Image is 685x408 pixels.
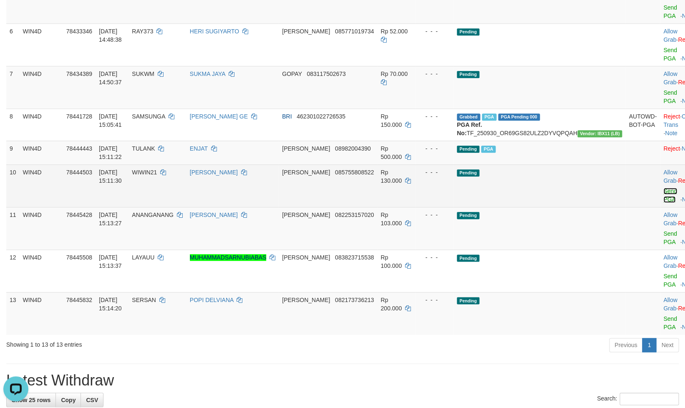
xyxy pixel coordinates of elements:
[380,28,408,35] span: Rp 52.000
[663,71,677,86] a: Allow Grab
[642,338,656,352] a: 1
[457,28,479,35] span: Pending
[418,144,450,153] div: - - -
[190,212,238,218] a: [PERSON_NAME]
[457,297,479,304] span: Pending
[380,71,408,77] span: Rp 70.000
[335,169,374,176] span: Copy 085755808522 to clipboard
[665,130,677,136] a: Note
[66,169,92,176] span: 78444503
[663,113,680,120] a: Reject
[99,145,122,160] span: [DATE] 15:11:22
[457,121,482,136] b: PGA Ref. No:
[418,112,450,121] div: - - -
[418,211,450,219] div: - - -
[597,393,679,405] label: Search:
[61,396,76,403] span: Copy
[132,71,154,77] span: SUKWM
[418,70,450,78] div: - - -
[663,212,678,227] span: ·
[663,145,680,152] a: Reject
[6,66,20,108] td: 7
[99,297,122,312] span: [DATE] 15:14:20
[663,254,678,269] span: ·
[190,254,267,261] a: MUHAMMADSARNUBIABAS
[20,207,63,249] td: WIN4D
[190,71,225,77] a: SUKMA JAYA
[620,393,679,405] input: Search:
[190,169,238,176] a: [PERSON_NAME]
[132,212,174,218] span: ANANGANANG
[335,212,374,218] span: Copy 082253157020 to clipboard
[81,393,103,407] a: CSV
[335,254,374,261] span: Copy 083823715538 to clipboard
[335,297,374,303] span: Copy 082173736213 to clipboard
[132,169,157,176] span: WIWIN21
[190,28,239,35] a: HERI SUGIYARTO
[99,113,122,128] span: [DATE] 15:05:41
[20,66,63,108] td: WIN4D
[380,297,402,312] span: Rp 200.000
[457,146,479,153] span: Pending
[132,28,153,35] span: RAY373
[609,338,642,352] a: Previous
[132,297,156,303] span: SERSAN
[20,292,63,335] td: WIN4D
[663,169,677,184] a: Allow Grab
[55,393,81,407] a: Copy
[190,145,208,152] a: ENJAT
[6,23,20,66] td: 6
[457,169,479,176] span: Pending
[282,71,302,77] span: GOPAY
[66,113,92,120] span: 78441728
[481,146,496,153] span: PGA
[66,28,92,35] span: 78433346
[66,254,92,261] span: 78445508
[418,27,450,35] div: - - -
[297,113,345,120] span: Copy 462301022726535 to clipboard
[380,113,402,128] span: Rp 150.000
[99,212,122,227] span: [DATE] 15:13:27
[20,164,63,207] td: WIN4D
[625,108,660,141] td: AUTOWD-BOT-PGA
[663,273,677,288] a: Send PGA
[453,108,625,141] td: TF_250930_OR69GS82ULZ2DYVQPQAH
[6,372,679,389] h1: Latest Withdraw
[663,4,677,19] a: Send PGA
[6,337,279,349] div: Showing 1 to 13 of 13 entries
[663,254,677,269] a: Allow Grab
[6,207,20,249] td: 11
[282,169,330,176] span: [PERSON_NAME]
[663,297,678,312] span: ·
[99,71,122,86] span: [DATE] 14:50:37
[418,253,450,262] div: - - -
[577,130,622,137] span: Vendor URL: https://dashboard.q2checkout.com/secure
[380,254,402,269] span: Rp 100.000
[457,254,479,262] span: Pending
[132,145,155,152] span: TULANK
[20,141,63,164] td: WIN4D
[132,254,154,261] span: LAYAUU
[20,23,63,66] td: WIN4D
[99,28,122,43] span: [DATE] 14:48:38
[457,113,480,121] span: Grabbed
[282,212,330,218] span: [PERSON_NAME]
[663,297,677,312] a: Allow Grab
[663,230,677,245] a: Send PGA
[6,164,20,207] td: 10
[282,297,330,303] span: [PERSON_NAME]
[99,169,122,184] span: [DATE] 15:11:30
[66,145,92,152] span: 78444443
[6,141,20,164] td: 9
[20,108,63,141] td: WIN4D
[663,315,677,330] a: Send PGA
[663,188,677,203] a: Send PGA
[380,169,402,184] span: Rp 130.000
[282,145,330,152] span: [PERSON_NAME]
[663,71,678,86] span: ·
[99,254,122,269] span: [DATE] 15:13:37
[6,292,20,335] td: 13
[663,212,677,227] a: Allow Grab
[418,168,450,176] div: - - -
[190,297,234,303] a: POPI DELVIANA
